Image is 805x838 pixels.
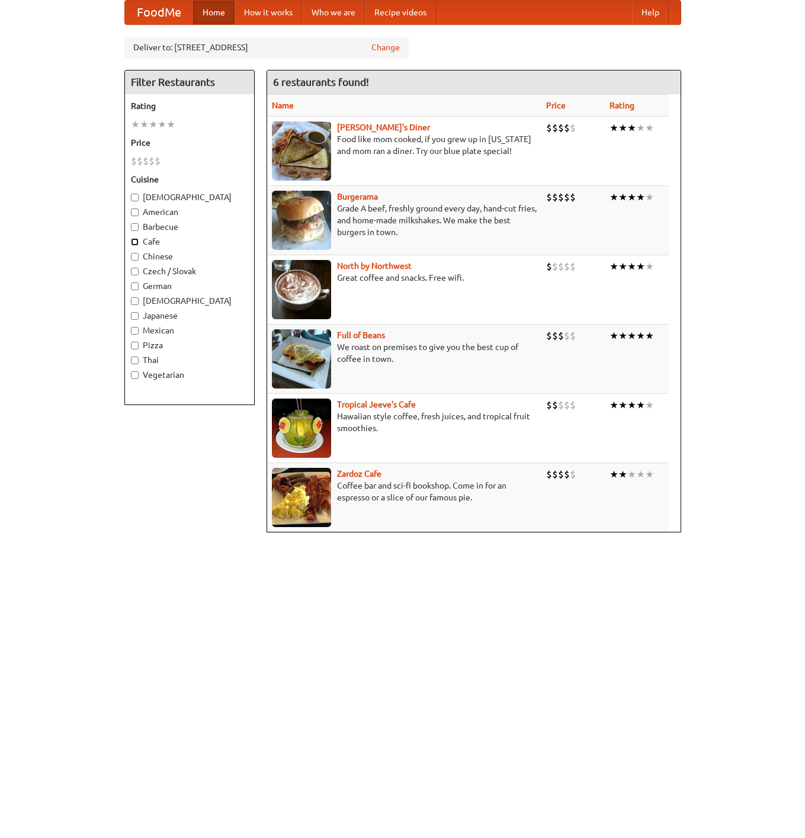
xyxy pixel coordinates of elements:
[131,354,248,366] label: Thai
[570,260,576,273] li: $
[618,121,627,134] li: ★
[627,399,636,412] li: ★
[564,260,570,273] li: $
[546,399,552,412] li: $
[143,155,149,168] li: $
[272,410,537,434] p: Hawaiian style coffee, fresh juices, and tropical fruit smoothies.
[125,1,193,24] a: FoodMe
[337,400,416,409] a: Tropical Jeeve's Cafe
[558,191,564,204] li: $
[570,399,576,412] li: $
[337,261,412,271] a: North by Northwest
[337,123,430,132] a: [PERSON_NAME]'s Diner
[645,468,654,481] li: ★
[131,280,248,292] label: German
[235,1,302,24] a: How it works
[131,357,139,364] input: Thai
[272,133,537,157] p: Food like mom cooked, if you grew up in [US_STATE] and mom ran a diner. Try our blue plate special!
[131,137,248,149] h5: Price
[610,468,618,481] li: ★
[131,100,248,112] h5: Rating
[272,101,294,110] a: Name
[552,329,558,342] li: $
[552,191,558,204] li: $
[131,282,139,290] input: German
[552,121,558,134] li: $
[272,468,331,527] img: zardoz.jpg
[546,329,552,342] li: $
[570,329,576,342] li: $
[131,238,139,246] input: Cafe
[552,399,558,412] li: $
[546,468,552,481] li: $
[564,399,570,412] li: $
[131,369,248,381] label: Vegetarian
[137,155,143,168] li: $
[636,260,645,273] li: ★
[131,371,139,379] input: Vegetarian
[131,236,248,248] label: Cafe
[131,327,139,335] input: Mexican
[618,260,627,273] li: ★
[610,329,618,342] li: ★
[131,221,248,233] label: Barbecue
[131,339,248,351] label: Pizza
[610,101,634,110] a: Rating
[627,260,636,273] li: ★
[627,468,636,481] li: ★
[272,480,537,503] p: Coffee bar and sci-fi bookshop. Come in for an espresso or a slice of our famous pie.
[564,468,570,481] li: $
[564,329,570,342] li: $
[618,399,627,412] li: ★
[636,329,645,342] li: ★
[140,118,149,131] li: ★
[636,121,645,134] li: ★
[272,341,537,365] p: We roast on premises to give you the best cup of coffee in town.
[131,223,139,231] input: Barbecue
[158,118,166,131] li: ★
[558,468,564,481] li: $
[124,37,409,58] div: Deliver to: [STREET_ADDRESS]
[645,329,654,342] li: ★
[272,272,537,284] p: Great coffee and snacks. Free wifi.
[546,121,552,134] li: $
[131,268,139,275] input: Czech / Slovak
[645,121,654,134] li: ★
[371,41,400,53] a: Change
[131,295,248,307] label: [DEMOGRAPHIC_DATA]
[272,399,331,458] img: jeeves.jpg
[131,208,139,216] input: American
[645,191,654,204] li: ★
[273,76,369,88] ng-pluralize: 6 restaurants found!
[564,121,570,134] li: $
[131,253,139,261] input: Chinese
[627,329,636,342] li: ★
[149,118,158,131] li: ★
[131,342,139,349] input: Pizza
[552,468,558,481] li: $
[558,260,564,273] li: $
[125,70,254,94] h4: Filter Restaurants
[558,121,564,134] li: $
[627,191,636,204] li: ★
[337,330,385,340] a: Full of Beans
[618,468,627,481] li: ★
[272,191,331,250] img: burgerama.jpg
[610,121,618,134] li: ★
[558,399,564,412] li: $
[131,312,139,320] input: Japanese
[149,155,155,168] li: $
[272,203,537,238] p: Grade A beef, freshly ground every day, hand-cut fries, and home-made milkshakes. We make the bes...
[564,191,570,204] li: $
[618,329,627,342] li: ★
[546,101,566,110] a: Price
[610,399,618,412] li: ★
[645,260,654,273] li: ★
[618,191,627,204] li: ★
[272,121,331,181] img: sallys.jpg
[636,399,645,412] li: ★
